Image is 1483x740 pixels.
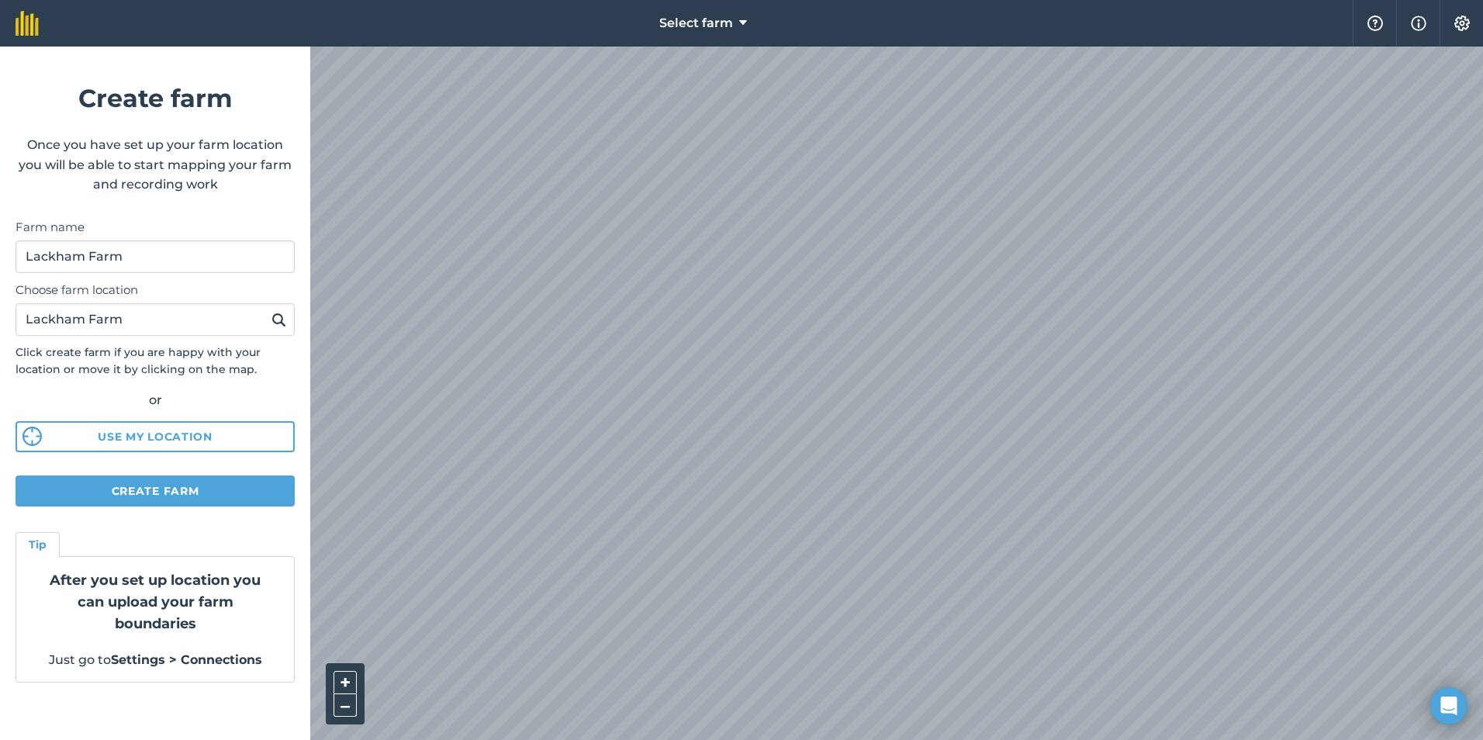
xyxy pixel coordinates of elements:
button: + [334,671,357,694]
button: Use my location [16,421,295,452]
div: or [16,390,295,410]
button: Create farm [16,475,295,507]
p: Once you have set up your farm location you will be able to start mapping your farm and recording... [16,135,295,195]
div: Open Intercom Messenger [1430,687,1467,724]
span: Select farm [659,14,733,33]
label: Choose farm location [16,281,295,299]
h4: Tip [29,536,47,553]
button: – [334,694,357,717]
img: A question mark icon [1366,16,1384,31]
h1: Create farm [16,78,295,118]
p: Click create farm if you are happy with your location or move it by clicking on the map. [16,344,295,379]
img: A cog icon [1453,16,1471,31]
strong: After you set up location you can upload your farm boundaries [50,572,261,632]
img: svg+xml;base64,PHN2ZyB4bWxucz0iaHR0cDovL3d3dy53My5vcmcvMjAwMC9zdmciIHdpZHRoPSIxOSIgaGVpZ2h0PSIyNC... [271,310,286,329]
img: svg%3e [22,427,42,446]
p: Just go to [35,650,275,670]
input: Farm name [16,240,295,273]
label: Farm name [16,218,295,237]
strong: Settings > Connections [111,652,262,667]
img: fieldmargin Logo [16,11,39,36]
img: svg+xml;base64,PHN2ZyB4bWxucz0iaHR0cDovL3d3dy53My5vcmcvMjAwMC9zdmciIHdpZHRoPSIxNyIgaGVpZ2h0PSIxNy... [1411,14,1426,33]
input: Enter your farm’s address [16,303,295,336]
